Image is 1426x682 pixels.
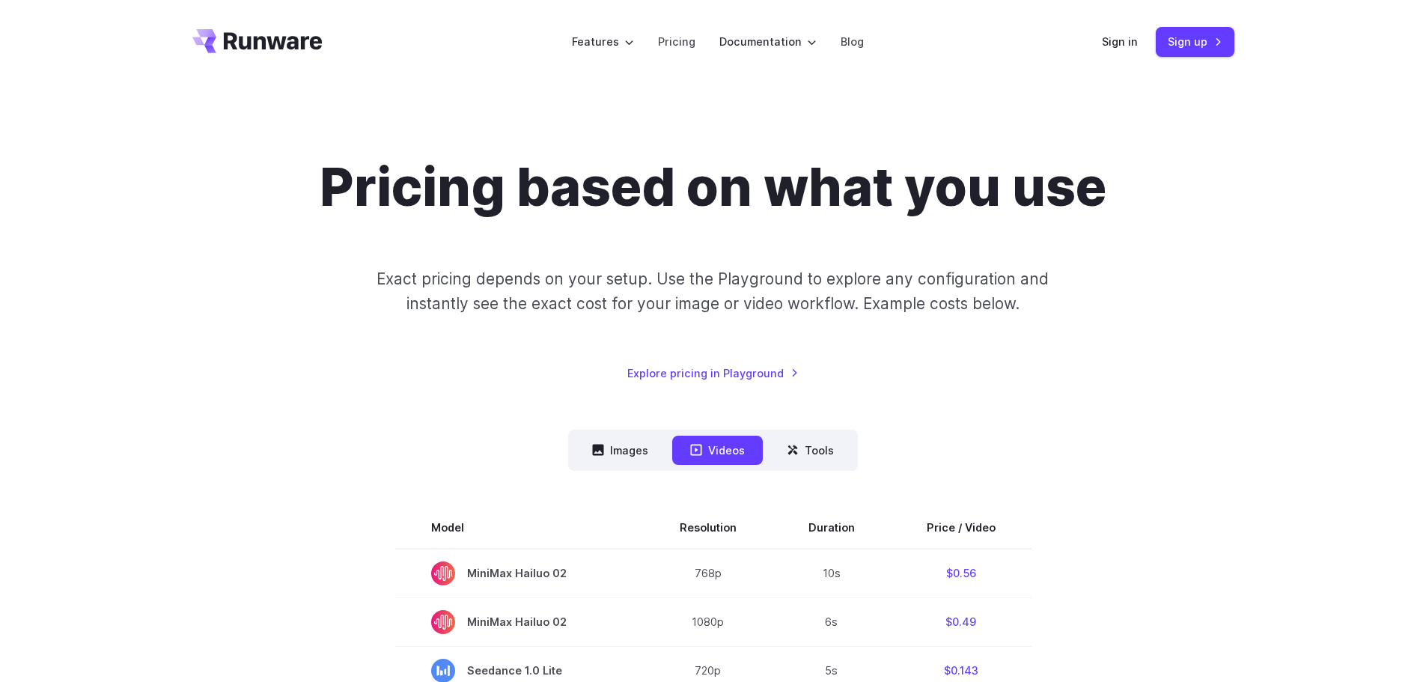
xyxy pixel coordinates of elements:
th: Duration [773,507,891,549]
button: Tools [769,436,852,465]
a: Go to / [192,29,323,53]
span: MiniMax Hailuo 02 [431,610,608,634]
label: Documentation [719,33,817,50]
th: Model [395,507,644,549]
span: MiniMax Hailuo 02 [431,561,608,585]
label: Features [572,33,634,50]
a: Blog [841,33,864,50]
td: 1080p [644,597,773,646]
button: Videos [672,436,763,465]
a: Explore pricing in Playground [627,365,799,382]
td: 10s [773,549,891,598]
td: 6s [773,597,891,646]
td: $0.49 [891,597,1032,646]
td: $0.56 [891,549,1032,598]
th: Price / Video [891,507,1032,549]
h1: Pricing based on what you use [320,156,1106,219]
p: Exact pricing depends on your setup. Use the Playground to explore any configuration and instantl... [348,267,1077,317]
a: Sign up [1156,27,1234,56]
a: Pricing [658,33,695,50]
td: 768p [644,549,773,598]
a: Sign in [1102,33,1138,50]
button: Images [574,436,666,465]
th: Resolution [644,507,773,549]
